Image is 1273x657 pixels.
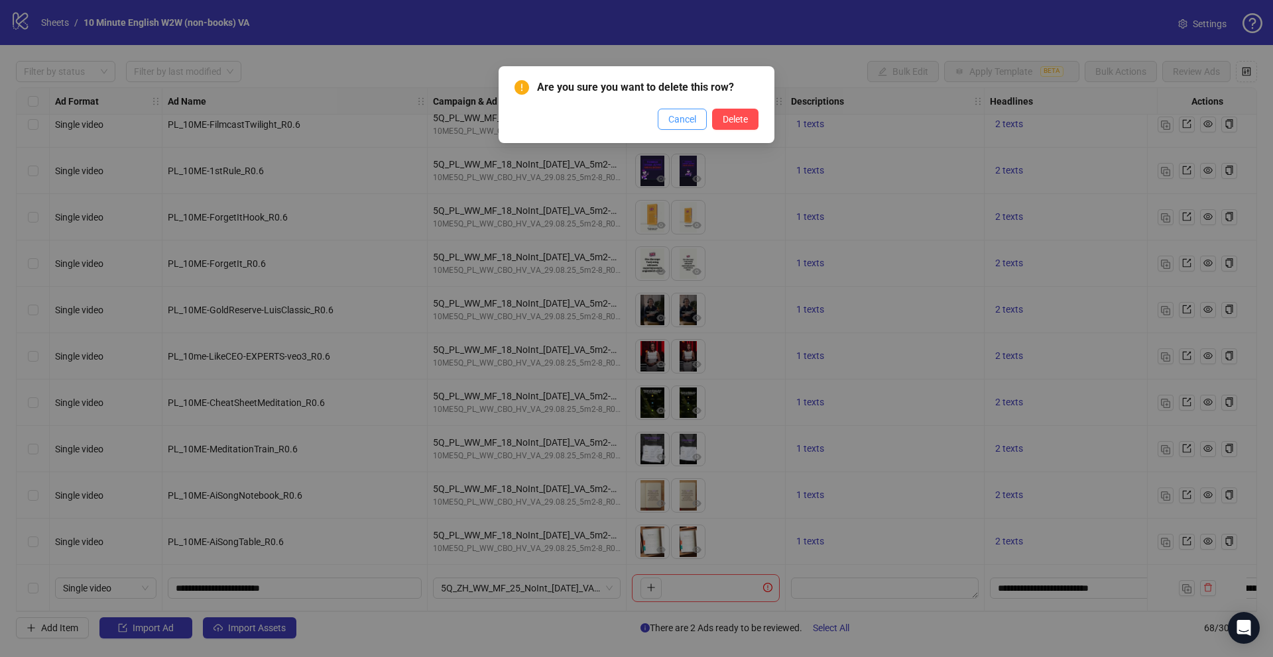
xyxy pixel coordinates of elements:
span: Are you sure you want to delete this row? [537,79,758,95]
button: Delete [712,109,758,130]
div: Open Intercom Messenger [1228,612,1260,644]
span: Cancel [668,114,696,125]
button: Cancel [658,109,707,130]
span: exclamation-circle [515,80,529,95]
span: Delete [723,114,748,125]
